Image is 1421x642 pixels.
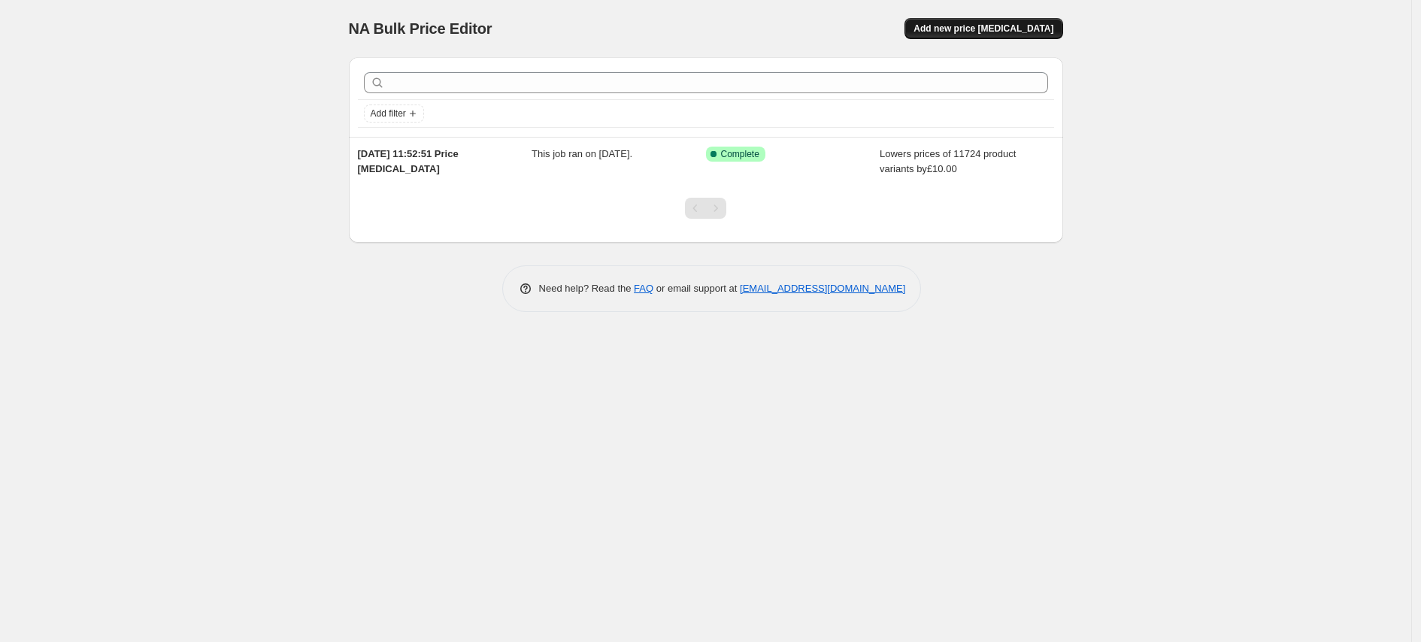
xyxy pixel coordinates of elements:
[364,104,424,123] button: Add filter
[904,18,1062,39] button: Add new price [MEDICAL_DATA]
[721,148,759,160] span: Complete
[927,163,957,174] span: £10.00
[653,283,740,294] span: or email support at
[634,283,653,294] a: FAQ
[880,148,1016,174] span: Lowers prices of 11724 product variants by
[539,283,635,294] span: Need help? Read the
[358,148,459,174] span: [DATE] 11:52:51 Price [MEDICAL_DATA]
[740,283,905,294] a: [EMAIL_ADDRESS][DOMAIN_NAME]
[913,23,1053,35] span: Add new price [MEDICAL_DATA]
[349,20,492,37] span: NA Bulk Price Editor
[685,198,726,219] nav: Pagination
[532,148,632,159] span: This job ran on [DATE].
[371,108,406,120] span: Add filter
